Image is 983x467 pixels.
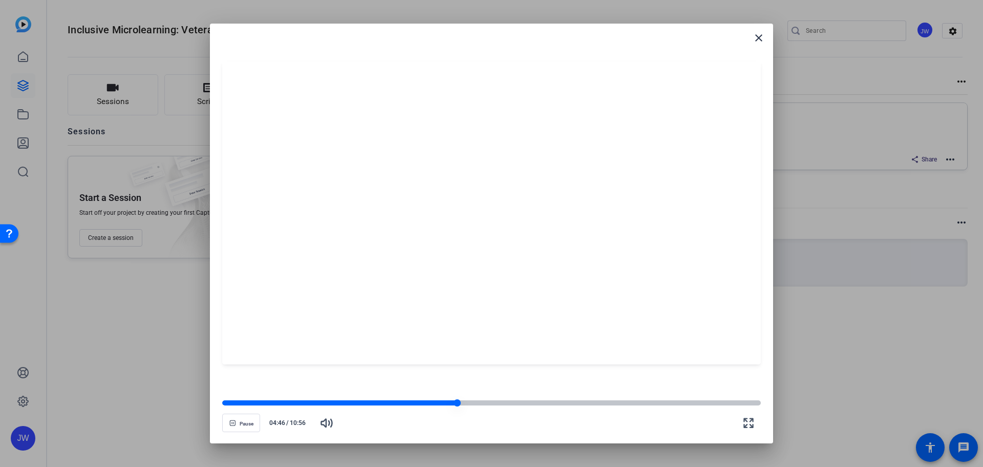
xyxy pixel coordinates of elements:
button: Pause [222,414,260,432]
div: / [264,418,310,428]
span: Pause [240,421,253,427]
button: Mute [314,411,339,435]
span: 04:46 [264,418,285,428]
button: Fullscreen [736,411,761,435]
mat-icon: close [753,32,765,44]
span: 10:56 [290,418,311,428]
